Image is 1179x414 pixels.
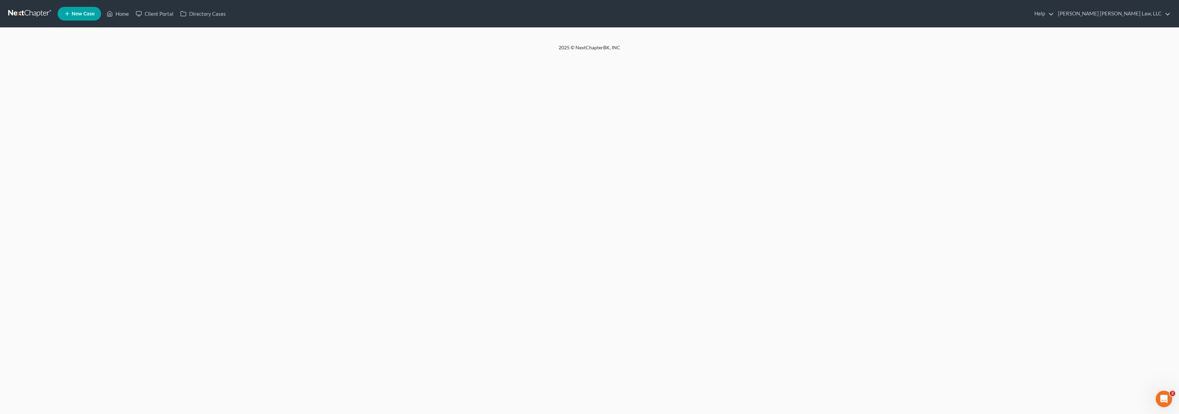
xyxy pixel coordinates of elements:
[177,8,229,20] a: Directory Cases
[394,44,785,57] div: 2025 © NextChapterBK, INC
[132,8,177,20] a: Client Portal
[1031,8,1054,20] a: Help
[58,7,101,21] new-legal-case-button: New Case
[1156,391,1172,407] iframe: Intercom live chat
[1170,391,1175,396] span: 2
[1055,8,1170,20] a: [PERSON_NAME] [PERSON_NAME] Law, LLC
[103,8,132,20] a: Home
